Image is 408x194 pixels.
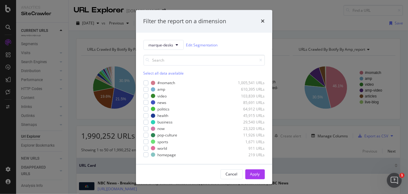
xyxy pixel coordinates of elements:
[143,17,226,25] div: Filter the report on a dimension
[221,169,243,179] button: Cancel
[235,100,265,105] div: 85,691 URLs
[149,42,173,48] span: marque-desks
[387,173,402,188] iframe: Intercom live chat
[158,152,176,157] div: homepage
[235,146,265,151] div: 911 URLs
[226,171,238,177] div: Cancel
[235,120,265,125] div: 29,540 URLs
[158,126,165,131] div: now
[158,113,169,119] div: health
[158,133,178,138] div: pop-culture
[143,40,184,50] button: marque-desks
[235,113,265,119] div: 45,915 URLs
[143,71,265,76] div: Select all data available
[235,80,265,86] div: 1,005,541 URLs
[158,87,165,92] div: amp
[235,139,265,144] div: 1,671 URLs
[250,171,260,177] div: Apply
[158,93,167,99] div: video
[235,93,265,99] div: 103,839 URLs
[158,139,169,144] div: sports
[136,10,272,184] div: modal
[158,106,170,112] div: politics
[235,133,265,138] div: 11,926 URLs
[235,106,265,112] div: 64,912 URLs
[158,80,175,86] div: #nomatch
[186,42,218,48] a: Edit Segmentation
[235,126,265,131] div: 23,320 URLs
[261,17,265,25] div: times
[158,100,167,105] div: news
[400,173,405,178] span: 1
[235,152,265,157] div: 219 URLs
[143,55,265,66] input: Search
[158,146,167,151] div: world
[235,87,265,92] div: 610,395 URLs
[158,120,173,125] div: business
[245,169,265,179] button: Apply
